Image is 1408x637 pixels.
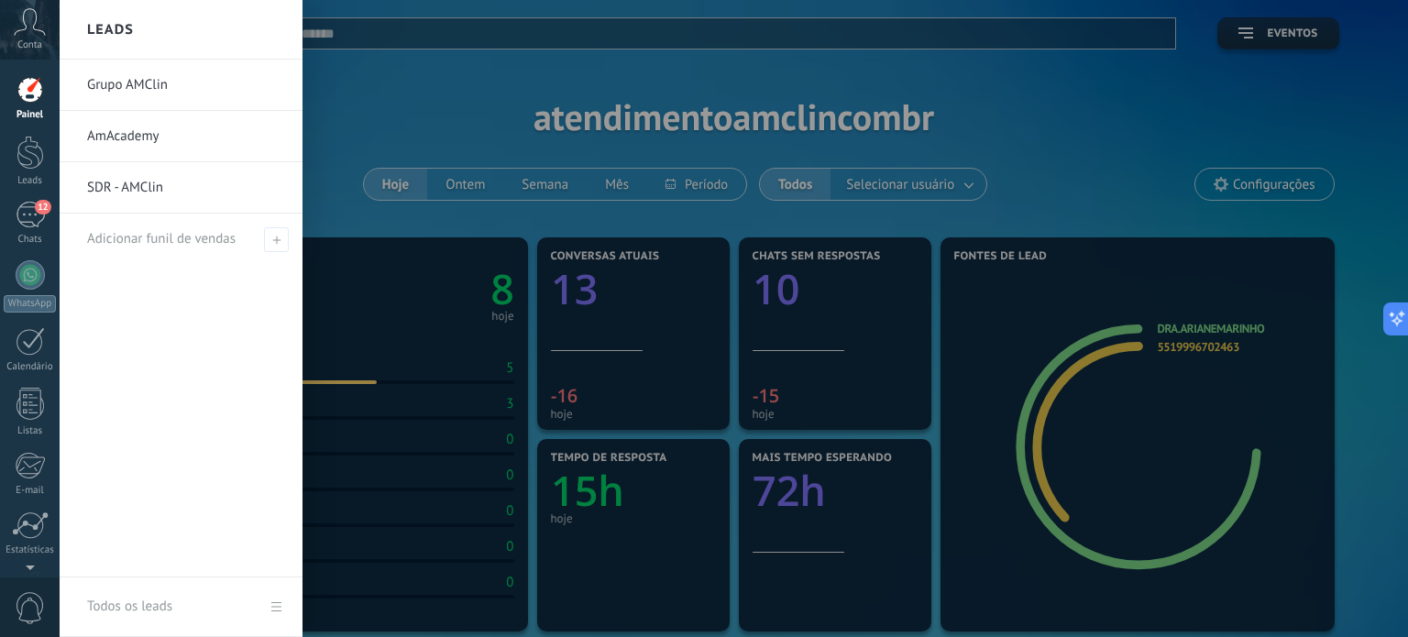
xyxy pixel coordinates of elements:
[4,425,57,437] div: Listas
[264,227,289,252] span: Adicionar funil de vendas
[60,577,302,637] a: Todos os leads
[35,200,50,214] span: 12
[4,485,57,497] div: E-mail
[4,361,57,373] div: Calendário
[4,175,57,187] div: Leads
[87,111,284,162] a: AmAcademy
[4,234,57,246] div: Chats
[4,109,57,121] div: Painel
[87,230,236,247] span: Adicionar funil de vendas
[87,162,284,214] a: SDR - AMClin
[4,295,56,313] div: WhatsApp
[87,60,284,111] a: Grupo AMClin
[87,581,172,632] div: Todos os leads
[17,39,42,51] span: Conta
[4,544,57,556] div: Estatísticas
[87,1,134,59] h2: Leads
